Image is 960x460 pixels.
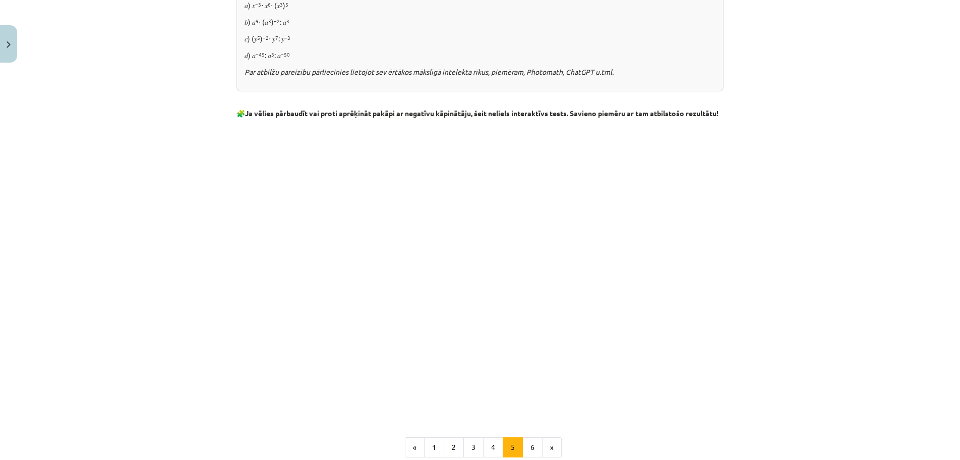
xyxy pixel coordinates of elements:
[271,50,274,58] sup: 3
[268,1,271,8] sup: 6
[256,17,259,25] sup: 9
[257,34,260,41] sup: 5
[245,67,614,76] i: Par atbilžu pareizību pārliecinies lietojot sev ērtākos mākslīgā intelekta rīkus, piemēram, Photo...
[236,108,724,119] p: 🧩
[286,17,289,25] sup: 3
[263,34,269,41] sup: −2
[255,1,261,8] sup: −3
[7,41,11,48] img: icon-close-lesson-0947bae3869378f0d4975bcd49f059093ad1ed9edebbc8119c70593378902aed.svg
[280,1,283,8] sup: 3
[274,17,280,25] sup: −2
[405,437,425,457] button: «
[245,50,715,61] p: 𝑑) 𝑎 : 𝑎 : 𝑎
[503,437,523,457] button: 5
[463,437,484,457] button: 3
[483,437,503,457] button: 4
[236,437,724,457] nav: Page navigation example
[268,17,271,25] sup: 3
[522,437,543,457] button: 6
[424,437,444,457] button: 1
[256,50,265,58] sup: −45
[275,34,278,41] sup: 7
[284,34,290,41] sup: −3
[542,437,562,457] button: »
[245,17,715,27] p: 𝑏) 𝑎 ⋅ (𝑎 ) : 𝑎
[245,109,718,118] b: Ja vēlies pārbaudīt vai proti aprēķināt pakāpi ar negatīvu kāpinātāju, šeit neliels interaktīvs t...
[444,437,464,457] button: 2
[281,50,290,58] sup: −50
[285,1,288,8] sup: 5
[245,33,715,44] p: 𝑐) (𝑦 ) ⋅ 𝑦 : 𝑦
